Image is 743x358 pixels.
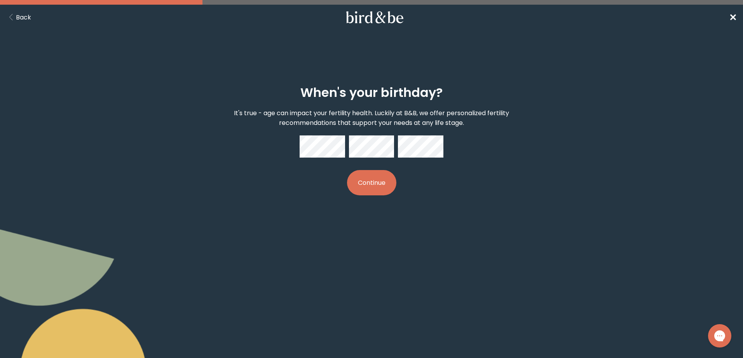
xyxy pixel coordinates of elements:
[729,11,737,24] a: ✕
[347,170,396,195] button: Continue
[6,12,31,22] button: Back Button
[704,321,735,350] iframe: Gorgias live chat messenger
[729,11,737,24] span: ✕
[300,83,443,102] h2: When's your birthday?
[228,108,515,128] p: It's true - age can impact your fertility health. Luckily at B&B, we offer personalized fertility...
